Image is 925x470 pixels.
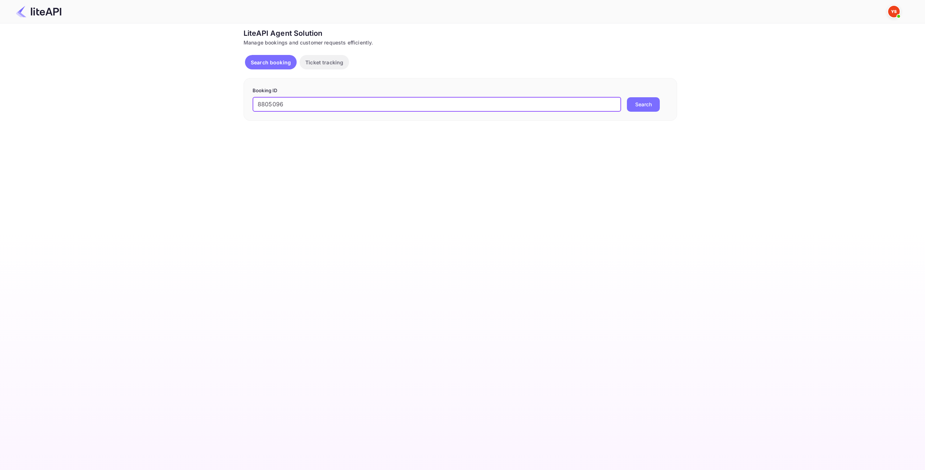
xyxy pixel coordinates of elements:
[888,6,900,17] img: Yandex Support
[251,59,291,66] p: Search booking
[253,87,668,94] p: Booking ID
[244,39,677,46] div: Manage bookings and customer requests efficiently.
[244,28,677,39] div: LiteAPI Agent Solution
[253,97,621,112] input: Enter Booking ID (e.g., 63782194)
[305,59,343,66] p: Ticket tracking
[16,6,61,17] img: LiteAPI Logo
[627,97,660,112] button: Search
